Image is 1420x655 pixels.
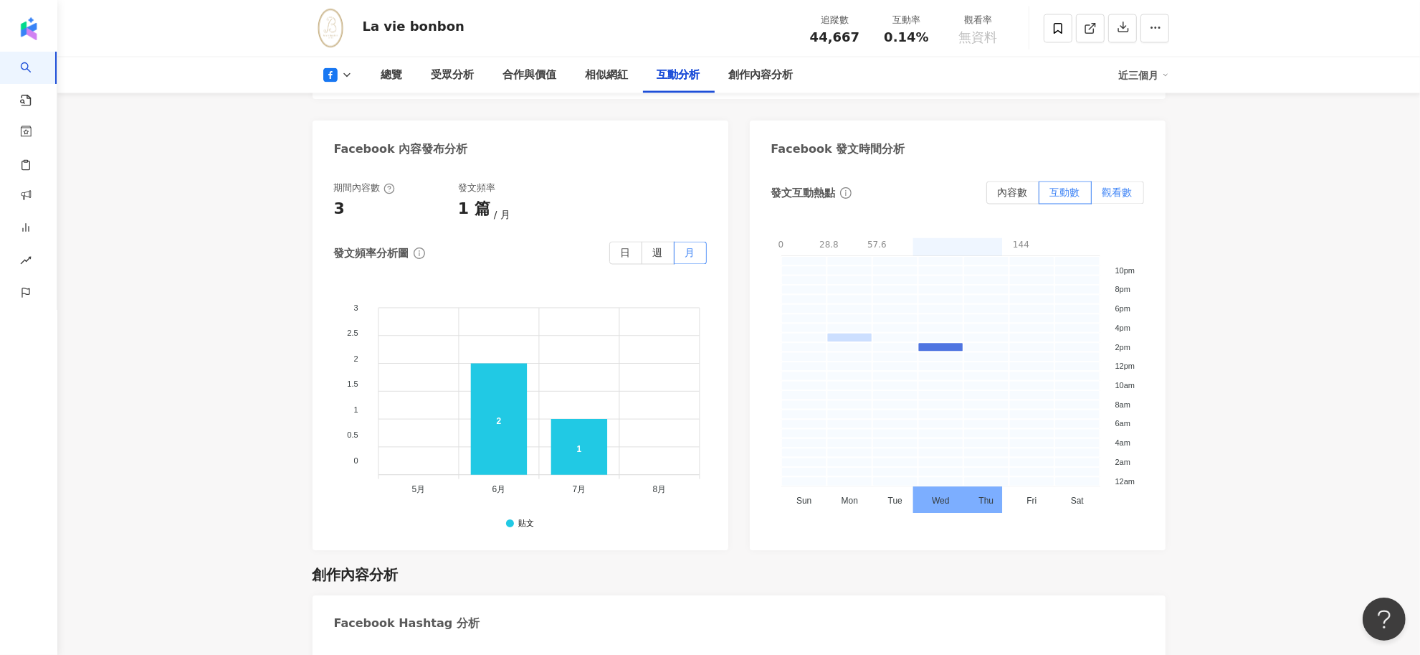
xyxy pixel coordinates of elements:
[381,67,403,84] div: 總覽
[841,496,857,506] tspan: Mon
[1115,266,1135,275] tspan: 10pm
[411,484,425,494] tspan: 5月
[17,17,40,40] img: logo icon
[652,484,666,494] tspan: 8月
[1115,458,1130,466] tspan: 2am
[657,67,700,84] div: 互動分析
[771,141,905,157] div: Facebook 發文時間分析
[492,484,505,494] tspan: 6月
[685,248,695,259] span: 月
[1115,324,1130,332] tspan: 4pm
[1115,304,1130,313] tspan: 6pm
[518,519,534,529] div: 貼文
[353,303,358,312] tspan: 3
[334,198,345,220] div: 3
[572,484,586,494] tspan: 7月
[880,13,934,27] div: 互動率
[998,187,1028,199] span: 內容數
[309,7,352,50] img: KOL Avatar
[978,496,993,506] tspan: Thu
[313,565,399,585] div: 創作內容分析
[494,209,510,220] span: 月
[1070,496,1084,506] tspan: Sat
[1115,420,1130,428] tspan: 6am
[586,67,629,84] div: 相似網紅
[1115,381,1135,390] tspan: 10am
[20,52,49,108] a: search
[653,248,663,259] span: 週
[959,30,998,44] span: 無資料
[1119,64,1169,87] div: 近三個月
[884,30,928,44] span: 0.14%
[771,186,836,201] div: 發文互動熱點
[347,430,358,439] tspan: 0.5
[458,198,490,220] div: 1 篇
[347,380,358,388] tspan: 1.5
[363,17,464,35] div: La vie bonbon
[353,354,358,363] tspan: 2
[1050,187,1080,199] span: 互動數
[432,67,475,84] div: 受眾分析
[1363,598,1406,641] iframe: Help Scout Beacon - Open
[838,185,854,201] span: info-circle
[808,13,862,27] div: 追蹤數
[334,141,468,157] div: Facebook 內容發布分析
[621,248,631,259] span: 日
[503,67,557,84] div: 合作與價值
[932,496,949,506] tspan: Wed
[1102,187,1133,199] span: 觀看數
[951,13,1006,27] div: 觀看率
[411,245,427,261] span: info-circle
[1115,343,1130,352] tspan: 2pm
[20,246,32,278] span: rise
[334,182,395,194] div: 期間內容數
[334,246,409,261] div: 發文頻率分析圖
[353,456,358,465] tspan: 0
[796,496,811,506] tspan: Sun
[887,496,902,506] tspan: Tue
[1115,438,1130,447] tspan: 4am
[1115,285,1130,293] tspan: 8pm
[458,182,495,194] div: 發文頻率
[810,29,859,44] span: 44,667
[729,67,794,84] div: 創作內容分析
[1115,477,1135,486] tspan: 12am
[334,616,480,631] div: Facebook Hashtag 分析
[347,329,358,337] tspan: 2.5
[1026,496,1037,506] tspan: Fri
[1115,400,1130,409] tspan: 8am
[353,405,358,414] tspan: 1
[1115,362,1135,370] tspan: 12pm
